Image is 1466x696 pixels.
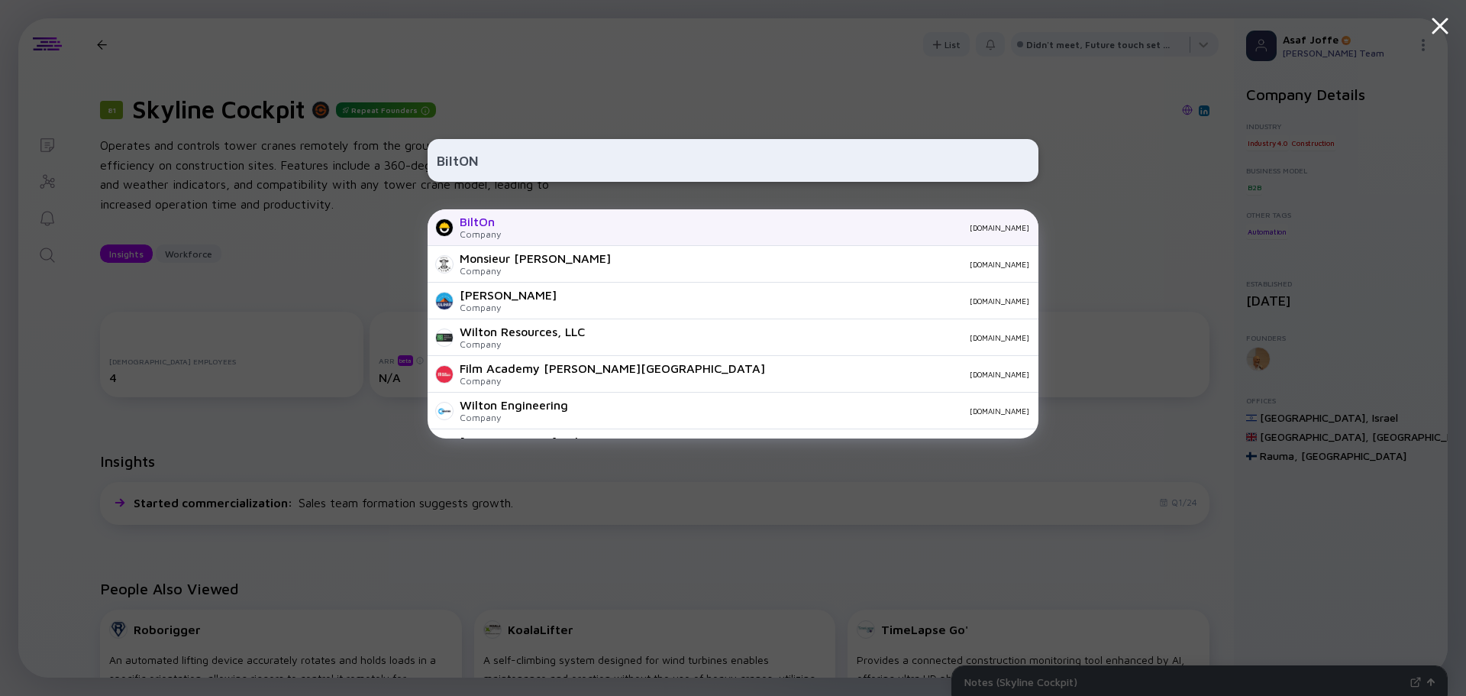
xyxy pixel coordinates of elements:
[580,406,1029,416] div: [DOMAIN_NAME]
[513,223,1029,232] div: [DOMAIN_NAME]
[460,375,765,387] div: Company
[777,370,1029,379] div: [DOMAIN_NAME]
[460,215,501,228] div: BiltOn
[623,260,1029,269] div: [DOMAIN_NAME]
[460,338,585,350] div: Company
[460,361,765,375] div: Film Academy [PERSON_NAME][GEOGRAPHIC_DATA]
[460,412,568,423] div: Company
[460,228,501,240] div: Company
[460,435,642,448] div: [PERSON_NAME] Industries, Inc.
[569,296,1029,306] div: [DOMAIN_NAME]
[460,302,557,313] div: Company
[460,398,568,412] div: Wilton Engineering
[460,265,611,277] div: Company
[460,288,557,302] div: [PERSON_NAME]
[437,147,1029,174] input: Search Company or Investor...
[460,325,585,338] div: Wilton Resources, LLC
[460,251,611,265] div: Monsieur [PERSON_NAME]
[597,333,1029,342] div: [DOMAIN_NAME]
